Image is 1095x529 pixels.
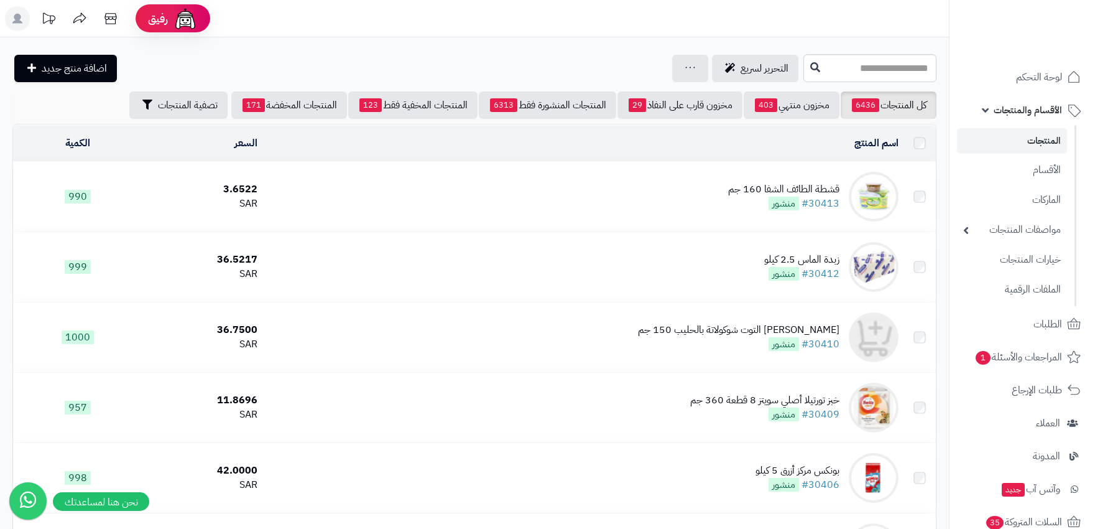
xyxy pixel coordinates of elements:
[802,407,839,422] a: #30409
[148,11,168,26] span: رفيق
[129,91,228,119] button: تصفية المنتجات
[802,196,839,211] a: #30413
[14,55,117,82] a: اضافة منتج جديد
[148,464,257,478] div: 42.0000
[65,190,91,204] span: 990
[148,478,257,492] div: SAR
[1033,447,1060,465] span: المدونة
[348,91,478,119] a: المنتجات المخفية فقط123
[957,217,1067,243] a: مواصفات المنتجات
[148,197,257,211] div: SAR
[957,309,1088,339] a: الطلبات
[849,383,899,433] img: خبز تورتيلا أصلي سويتز 8 قطعة 360 جم
[33,6,64,34] a: تحديثات المنصة
[755,464,839,478] div: بونكس مركز أزرق 5 كيلو
[769,197,799,210] span: منشور
[479,91,616,119] a: المنتجات المنشورة فقط6313
[148,267,257,281] div: SAR
[148,323,257,337] div: 36.7500
[957,187,1067,213] a: الماركات
[690,393,839,408] div: خبز تورتيلا أصلي سويتز 8 قطعة 360 جم
[231,91,347,119] a: المنتجات المخفضة171
[65,136,90,151] a: الكمية
[1000,480,1060,498] span: وآتس آب
[712,55,798,82] a: التحرير لسريع
[148,408,257,422] div: SAR
[148,337,257,352] div: SAR
[62,330,94,344] span: 1000
[490,98,517,112] span: 6313
[617,91,742,119] a: مخزون قارب على النفاذ29
[957,246,1067,273] a: خيارات المنتجات
[158,98,218,113] span: تصفية المنتجات
[755,98,777,112] span: 403
[359,98,382,112] span: 123
[638,323,839,337] div: [PERSON_NAME] التوت شوكولاتة بالحليب 150 جم
[957,375,1088,405] a: طلبات الإرجاع
[974,349,1062,366] span: المراجعات والأسئلة
[148,393,257,408] div: 11.8696
[957,62,1088,92] a: لوحة التحكم
[1002,483,1025,497] span: جديد
[976,351,991,365] span: 1
[1036,414,1060,432] span: العملاء
[1012,382,1062,399] span: طلبات الإرجاع
[957,474,1088,504] a: وآتس آبجديد
[173,6,198,31] img: ai-face.png
[769,408,799,421] span: منشور
[1016,68,1062,86] span: لوحة التحكم
[741,61,788,76] span: التحرير لسريع
[764,253,839,267] div: زبدة الماس 2.5 كيلو
[1010,33,1083,59] img: logo-2.png
[769,267,799,281] span: منشور
[148,182,257,197] div: 3.6522
[957,276,1067,303] a: الملفات الرقمية
[148,253,257,267] div: 36.5217
[234,136,257,151] a: السعر
[769,337,799,351] span: منشور
[42,61,107,76] span: اضافة منتج جديد
[957,157,1067,184] a: الأقسام
[849,242,899,292] img: زبدة الماس 2.5 كيلو
[629,98,646,112] span: 29
[841,91,936,119] a: كل المنتجات6436
[65,471,91,485] span: 998
[957,441,1088,471] a: المدونة
[849,172,899,222] img: قشطة الطائف الشفا 160 جم
[1033,316,1062,333] span: الطلبات
[802,266,839,281] a: #30412
[802,477,839,492] a: #30406
[957,128,1067,154] a: المنتجات
[65,260,91,274] span: 999
[994,101,1062,119] span: الأقسام والمنتجات
[744,91,839,119] a: مخزون منتهي403
[849,312,899,362] img: أيس كريم فراوني التوت شوكولاتة بالحليب 150 جم
[802,337,839,352] a: #30410
[852,98,879,112] span: 6436
[243,98,265,112] span: 171
[728,182,839,197] div: قشطة الطائف الشفا 160 جم
[854,136,899,151] a: اسم المنتج
[957,408,1088,438] a: العملاء
[769,478,799,492] span: منشور
[849,453,899,503] img: بونكس مركز أزرق 5 كيلو
[65,401,91,414] span: 957
[957,342,1088,372] a: المراجعات والأسئلة1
